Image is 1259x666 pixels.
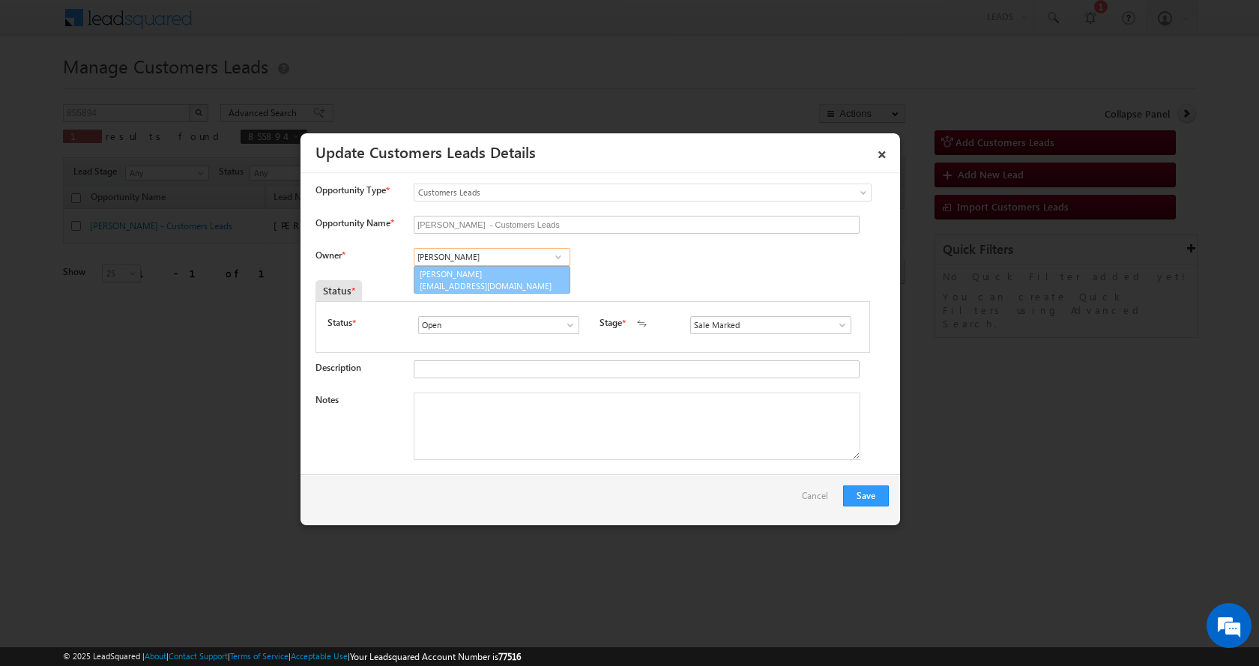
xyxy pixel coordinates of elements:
[418,316,579,334] input: Type to Search
[315,280,362,301] div: Status
[600,316,622,330] label: Stage
[315,249,345,261] label: Owner
[690,316,851,334] input: Type to Search
[829,318,848,333] a: Show All Items
[315,217,393,228] label: Opportunity Name
[350,651,521,662] span: Your Leadsquared Account Number is
[315,141,536,162] a: Update Customers Leads Details
[63,650,521,664] span: © 2025 LeadSquared | | | | |
[19,139,274,449] textarea: Type your message and hit 'Enter'
[169,651,228,661] a: Contact Support
[549,249,567,264] a: Show All Items
[414,184,872,202] a: Customers Leads
[414,186,810,199] span: Customers Leads
[78,79,252,98] div: Chat with us now
[327,316,352,330] label: Status
[246,7,282,43] div: Minimize live chat window
[315,184,386,197] span: Opportunity Type
[420,280,555,291] span: [EMAIL_ADDRESS][DOMAIN_NAME]
[498,651,521,662] span: 77516
[204,461,272,482] em: Start Chat
[230,651,289,661] a: Terms of Service
[414,266,570,294] a: [PERSON_NAME]
[315,394,339,405] label: Notes
[557,318,576,333] a: Show All Items
[25,79,63,98] img: d_60004797649_company_0_60004797649
[291,651,348,661] a: Acceptable Use
[414,248,570,266] input: Type to Search
[145,651,166,661] a: About
[869,139,895,165] a: ×
[802,485,836,514] a: Cancel
[843,485,889,506] button: Save
[315,362,361,373] label: Description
